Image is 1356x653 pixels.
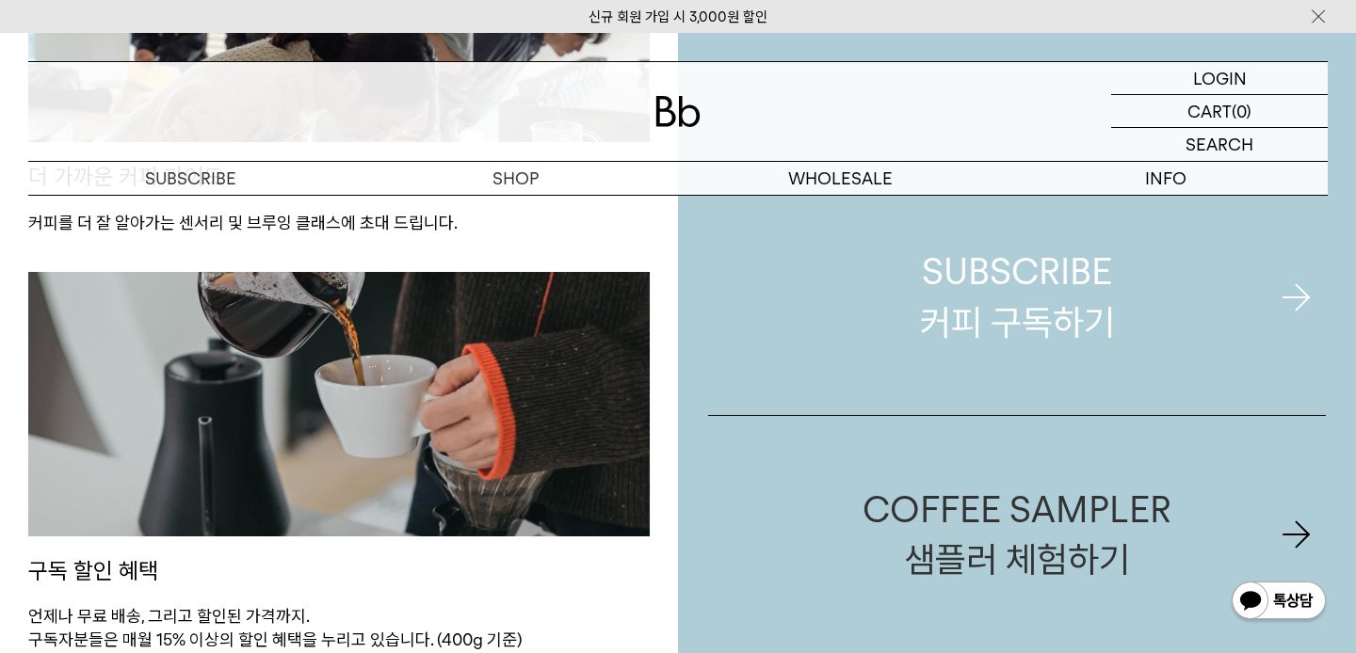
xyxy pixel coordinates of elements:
p: 언제나 무료 배송, 그리고 할인된 가격까지. 구독자분들은 매월 15% 이상의 할인 혜택을 누리고 있습니다. (400g 기준) [28,605,650,651]
a: LOGIN [1111,62,1328,95]
p: (0) [1232,95,1251,127]
p: WHOLESALE [678,162,1003,195]
p: INFO [1003,162,1328,195]
a: COFFEE SAMPLER샘플러 체험하기 [708,416,1326,653]
div: SUBSCRIBE 커피 구독하기 [920,247,1115,346]
p: 커피를 더 잘 알아가는 센서리 및 브루잉 클래스에 초대 드립니다. [28,212,650,234]
a: SHOP [353,162,678,195]
p: CART [1187,95,1232,127]
p: SEARCH [1186,128,1253,161]
div: COFFEE SAMPLER 샘플러 체험하기 [863,485,1171,584]
img: 카카오톡 채널 1:1 채팅 버튼 [1230,580,1328,625]
img: 로고 [655,96,701,127]
a: CART (0) [1111,95,1328,128]
p: LOGIN [1193,62,1247,94]
a: 신규 회원 가입 시 3,000원 할인 [589,8,767,25]
a: SUBSCRIBE커피 구독하기 [708,179,1326,415]
img: 커피 정기구매 [28,272,650,536]
p: 구독 할인 혜택 [28,536,650,606]
a: SUBSCRIBE [28,162,353,195]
